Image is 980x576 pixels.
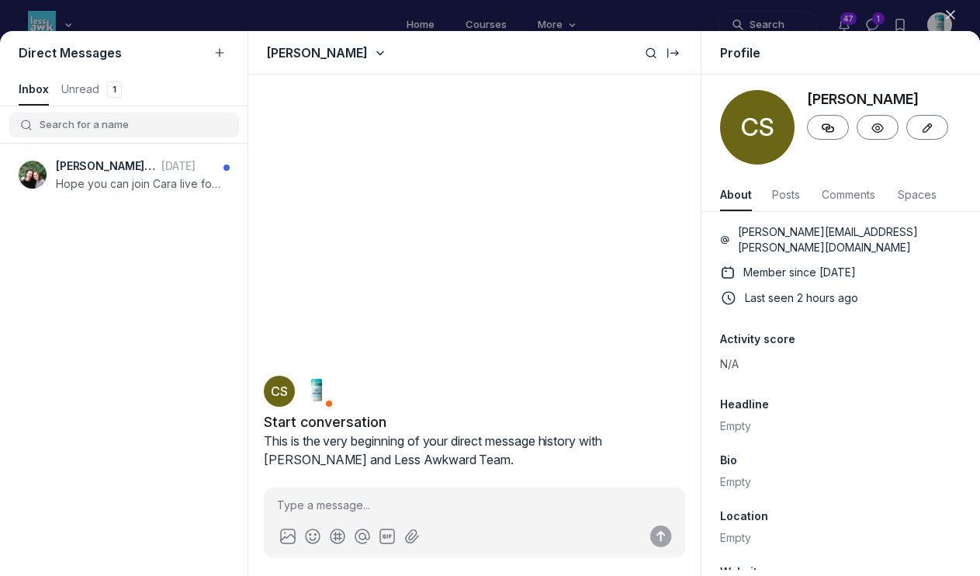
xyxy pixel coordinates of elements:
button: Add GIF [376,526,398,547]
button: Search messages [642,43,660,62]
span: Posts [770,187,801,203]
button: Copy link to profile [807,115,849,140]
span: Empty [720,475,751,488]
input: Search for a name [40,117,235,133]
span: About [720,187,752,203]
button: New message [210,43,229,62]
span: N/A [720,356,961,372]
h3: [PERSON_NAME] [807,90,948,109]
h2: Profile [720,45,760,61]
button: Collapse the railbar [667,44,682,63]
span: Headline [720,397,769,412]
button: Edit profile [906,115,948,140]
button: Attach files [401,526,423,547]
button: [PERSON_NAME] [267,42,388,64]
p: [PERSON_NAME] + [PERSON_NAME] (Admin) [56,158,157,174]
span: Location [720,508,768,524]
p: This is the very beginning of your direct message history with [PERSON_NAME] and Less Awkward Team. [264,432,685,469]
button: Add image [302,526,324,547]
button: Comments [819,180,878,211]
span: Start conversation [264,414,386,430]
button: Posts [770,180,801,211]
div: 1 [107,82,122,98]
button: Add image [277,526,299,547]
span: Spaces [896,187,938,203]
button: Inbox [19,75,49,106]
div: CS [720,90,795,165]
button: Unread1 [61,75,124,106]
div: CS [264,376,295,407]
svg: Collapse the railbar [667,47,682,62]
button: About [720,180,752,211]
button: Link to a post, event, lesson, or space [327,526,348,547]
time: [DATE] [161,159,196,172]
span: Comments [819,187,878,203]
p: [PERSON_NAME][EMAIL_ADDRESS][PERSON_NAME][DOMAIN_NAME] [738,224,961,255]
p: Hope you can join Cara live for summer Office Hours [DATE]! RSVP here.And If you can’t join live,... [56,176,223,192]
button: Spaces [896,180,938,211]
button: [PERSON_NAME] + [PERSON_NAME] (Admin)[DATE]Hope you can join Cara live for summer Office Hours [D... [6,150,242,199]
button: Send message [650,526,672,547]
span: Inbox [19,82,49,97]
span: Empty [720,531,751,544]
span: Bio [720,453,737,468]
div: Unread [61,82,124,97]
h1: [PERSON_NAME] [267,45,368,61]
span: Empty [720,419,751,432]
span: Activity score [720,331,961,347]
button: View as Courtney [857,115,899,140]
span: Direct Messages [19,45,122,61]
p: Member since [DATE] [743,265,856,280]
p: Last seen 2 hours ago [745,290,858,306]
button: Add mention [351,526,373,547]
